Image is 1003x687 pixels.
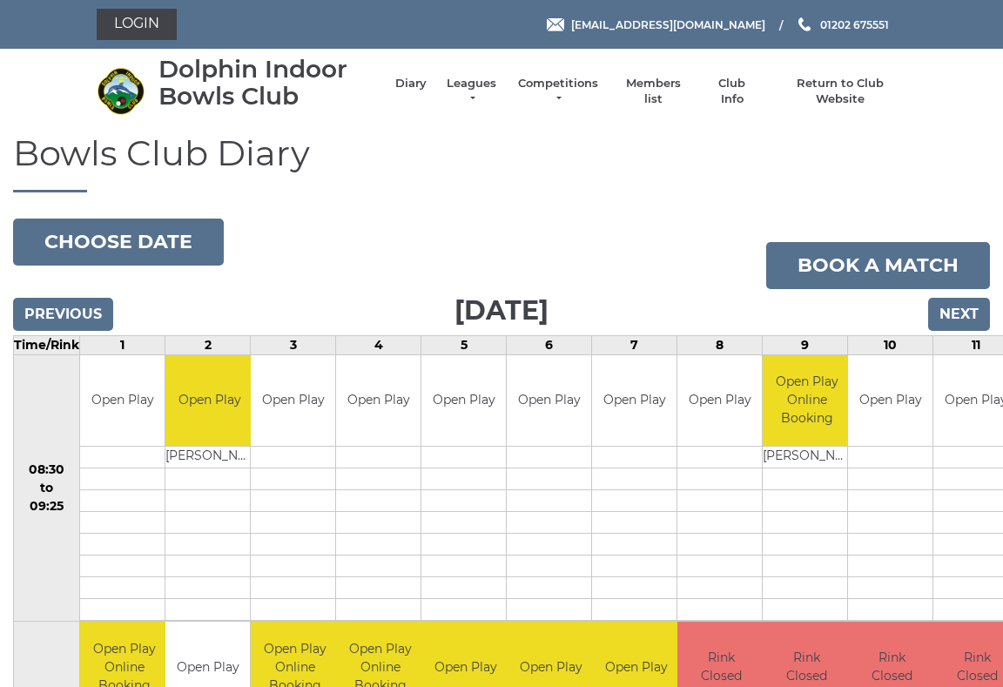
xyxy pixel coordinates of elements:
input: Next [928,298,990,331]
td: 1 [80,335,165,354]
img: Dolphin Indoor Bowls Club [97,67,145,115]
td: [PERSON_NAME] [763,447,851,468]
td: 2 [165,335,251,354]
td: 4 [336,335,421,354]
a: Login [97,9,177,40]
a: Club Info [707,76,757,107]
a: Competitions [516,76,600,107]
a: Members list [616,76,689,107]
a: Leagues [444,76,499,107]
h1: Bowls Club Diary [13,134,990,192]
div: Dolphin Indoor Bowls Club [158,56,378,110]
span: 01202 675551 [820,17,889,30]
a: Email [EMAIL_ADDRESS][DOMAIN_NAME] [547,17,765,33]
img: Phone us [798,17,811,31]
td: Open Play [848,355,932,447]
td: 8 [677,335,763,354]
td: 7 [592,335,677,354]
td: Open Play [677,355,762,447]
img: Email [547,18,564,31]
td: Open Play [421,355,506,447]
a: Diary [395,76,427,91]
td: Open Play [251,355,335,447]
button: Choose date [13,219,224,266]
span: [EMAIL_ADDRESS][DOMAIN_NAME] [571,17,765,30]
a: Return to Club Website [775,76,906,107]
a: Phone us 01202 675551 [796,17,889,33]
td: 9 [763,335,848,354]
td: 08:30 to 09:25 [14,354,80,622]
td: Open Play [165,355,253,447]
a: Book a match [766,242,990,289]
td: Time/Rink [14,335,80,354]
td: Open Play [507,355,591,447]
td: 10 [848,335,933,354]
td: Open Play [336,355,421,447]
td: 5 [421,335,507,354]
td: [PERSON_NAME] [165,447,253,468]
td: Open Play Online Booking [763,355,851,447]
td: Open Play [592,355,677,447]
input: Previous [13,298,113,331]
td: 6 [507,335,592,354]
td: Open Play [80,355,165,447]
td: 3 [251,335,336,354]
